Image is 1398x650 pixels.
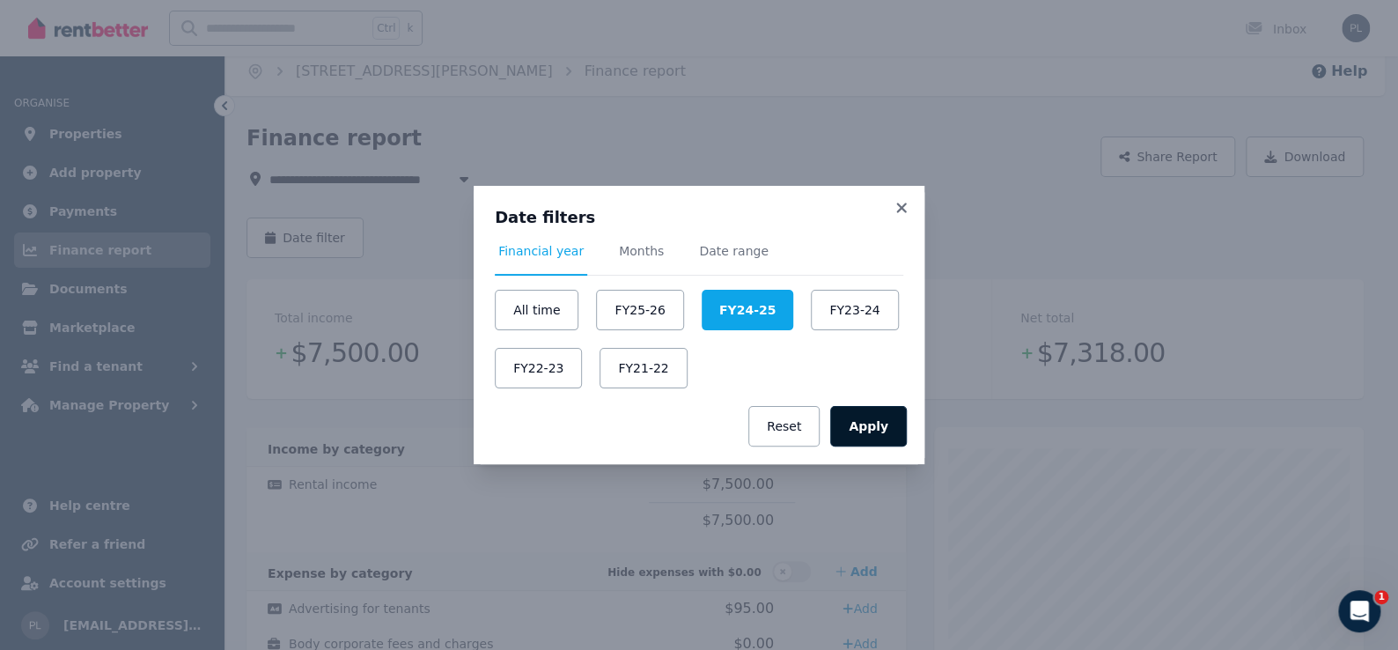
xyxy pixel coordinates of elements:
h3: Date filters [495,207,903,228]
nav: Tabs [495,242,903,276]
button: FY22-23 [495,348,582,388]
button: FY25-26 [596,290,683,330]
span: Financial year [498,242,584,260]
span: Months [619,242,664,260]
button: All time [495,290,578,330]
span: Date range [699,242,769,260]
span: 1 [1374,590,1388,604]
button: Apply [830,406,907,447]
button: FY23-24 [811,290,898,330]
button: FY24-25 [702,290,793,330]
button: FY21-22 [600,348,687,388]
iframe: Intercom live chat [1338,590,1380,632]
button: Reset [748,406,820,447]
